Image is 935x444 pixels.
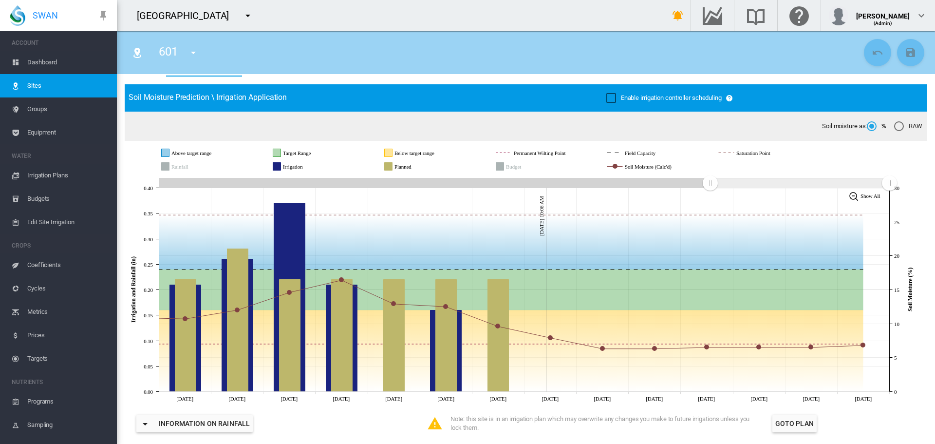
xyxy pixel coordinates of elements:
[274,203,305,392] g: Irrigation Thu 14 Aug, 2025 0.37
[916,10,927,21] md-icon: icon-chevron-down
[27,187,109,211] span: Budgets
[235,308,239,312] circle: Soil Moisture (Calc'd) Wed 13 Aug, 2025 12
[144,389,153,395] tspan: 0.00
[130,256,137,323] tspan: Irrigation and Rainfall (in)
[894,122,922,131] md-radio-button: RAW
[280,280,300,392] g: Planned Thu 14 Aug, 2025 0.22
[874,20,893,26] span: (Admin)
[27,324,109,347] span: Prices
[822,122,867,131] span: Soil moisture as:
[326,285,357,392] g: Irrigation Fri 15 Aug, 2025 0.21
[12,35,109,51] span: ACCOUNT
[894,287,899,293] tspan: 15
[144,185,153,191] tspan: 0.40
[10,5,25,26] img: SWAN-Landscape-Logo-Colour-drop.png
[27,253,109,277] span: Coefficients
[227,249,248,392] g: Planned Wed 13 Aug, 2025 0.28
[27,74,109,97] span: Sites
[332,280,353,392] g: Planned Fri 15 Aug, 2025 0.22
[27,121,109,144] span: Equipment
[280,396,298,402] tspan: [DATE]
[27,413,109,437] span: Sampling
[129,93,287,102] span: Soil Moisture Prediction \ Irrigation Application
[548,336,552,340] circle: Soil Moisture (Calc'd) Tue 19 Aug, 2025 7.9
[594,396,611,402] tspan: [DATE]
[139,418,151,430] md-icon: icon-menu-down
[907,268,914,311] tspan: Soil Moisture (%)
[489,396,506,402] tspan: [DATE]
[607,149,689,157] g: Field Capacity
[175,280,196,392] g: Planned Tue 12 Aug, 2025 0.22
[144,338,153,344] tspan: 0.10
[897,39,924,66] button: Save Changes
[881,174,898,192] g: Zoom chart using cursor arrows
[867,122,886,131] md-radio-button: %
[162,162,218,171] g: Rainfall
[496,149,605,157] g: Permanent Wilting Point
[894,321,899,327] tspan: 10
[384,280,405,392] g: Planned Sat 16 Aug, 2025 0.22
[128,43,147,62] button: Click to go to list of Sites
[705,345,709,349] circle: Soil Moisture (Calc'd) Fri 22 Aug, 2025 6.5
[238,6,258,25] button: icon-menu-down
[385,162,443,171] g: Planned
[392,302,395,306] circle: Soil Moisture (Calc'd) Sat 16 Aug, 2025 12.9
[710,178,889,188] rect: Zoom chart using cursor arrows
[12,374,109,390] span: NUTRIENTS
[333,396,350,402] tspan: [DATE]
[653,347,656,350] circle: Soil Moisture (Calc'd) Thu 21 Aug, 2025 6.3
[672,10,684,21] md-icon: icon-bell-ring
[339,278,343,282] circle: Soil Moisture (Calc'd) Fri 15 Aug, 2025 16.4
[144,287,153,293] tspan: 0.20
[159,45,178,58] span: 601
[905,47,916,58] md-icon: icon-content-save
[787,10,811,21] md-icon: Click here for help
[872,47,883,58] md-icon: icon-undo
[144,364,153,369] tspan: 0.05
[496,324,500,328] circle: Soil Moisture (Calc'd) Mon 18 Aug, 2025 9.6
[33,9,58,21] span: SWAN
[668,6,688,25] button: icon-bell-ring
[860,193,880,199] tspan: Show All
[744,10,767,21] md-icon: Search the knowledge base
[287,290,291,294] circle: Soil Moisture (Calc'd) Thu 14 Aug, 2025 14.6
[273,162,335,171] g: Irrigation
[27,300,109,324] span: Metrics
[430,310,462,392] g: Irrigation Sun 17 Aug, 2025 0.16
[27,347,109,370] span: Targets
[385,149,472,157] g: Below target range
[12,238,109,253] span: CROPS
[772,415,817,432] button: Goto Plan
[894,389,897,395] tspan: 0
[829,6,848,25] img: profile.jpg
[385,396,402,402] tspan: [DATE]
[607,162,708,171] g: Soil Moisture (Calc'd)
[144,236,153,242] tspan: 0.30
[183,317,187,321] circle: Soil Moisture (Calc'd) Tue 12 Aug, 2025 10.7
[803,396,820,402] tspan: [DATE]
[444,305,448,309] circle: Soil Moisture (Calc'd) Sun 17 Aug, 2025 12.5
[539,196,544,236] tspan: [DATE] 10:06 AM
[488,280,509,392] g: Planned Mon 18 Aug, 2025 0.22
[27,211,109,234] span: Edit Site Irrigation
[97,10,109,21] md-icon: icon-pin
[698,396,715,402] tspan: [DATE]
[136,415,253,432] button: icon-menu-downInformation on Rainfall
[12,148,109,164] span: WATER
[27,164,109,187] span: Irrigation Plans
[894,253,899,259] tspan: 20
[719,149,806,157] g: Saturation Point
[228,396,245,402] tspan: [DATE]
[162,149,250,157] g: Above target range
[702,174,719,192] g: Zoom chart using cursor arrows
[27,51,109,74] span: Dashboard
[242,10,254,21] md-icon: icon-menu-down
[144,211,153,216] tspan: 0.35
[450,415,761,432] div: Note: this site is in an irrigation plan which may overwrite any changes you make to future irrig...
[701,10,724,21] md-icon: Go to the Data Hub
[861,343,865,347] circle: Soil Moisture (Calc'd) Mon 25 Aug, 2025 6.8
[144,262,153,268] tspan: 0.25
[600,347,604,350] circle: Soil Moisture (Calc'd) Wed 20 Aug, 2025 6.3
[621,94,722,101] span: Enable irrigation controller scheduling
[855,396,872,402] tspan: [DATE]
